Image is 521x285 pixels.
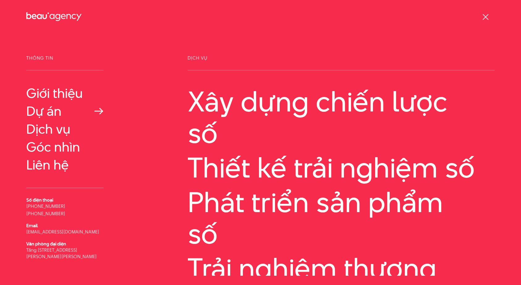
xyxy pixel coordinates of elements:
span: Thông tin [26,56,104,70]
a: Dịch vụ [26,122,104,136]
a: [EMAIL_ADDRESS][DOMAIN_NAME] [26,228,99,235]
b: Email [26,222,38,229]
a: [PHONE_NUMBER] [26,210,65,217]
b: Văn phòng đại diện [26,241,66,247]
a: [PHONE_NUMBER] [26,203,65,209]
a: Liên hệ [26,157,104,172]
a: Dự án [26,104,104,119]
a: Góc nhìn [26,140,104,154]
a: Xây dựng chiến lược số [188,86,495,149]
b: Số điện thoại [26,197,53,203]
a: Thiết kế trải nghiệm số [188,152,495,183]
p: Tầng [STREET_ADDRESS][PERSON_NAME][PERSON_NAME] [26,247,104,260]
a: Giới thiệu [26,86,104,101]
span: Dịch vụ [188,56,495,70]
a: Phát triển sản phẩm số [188,187,495,249]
